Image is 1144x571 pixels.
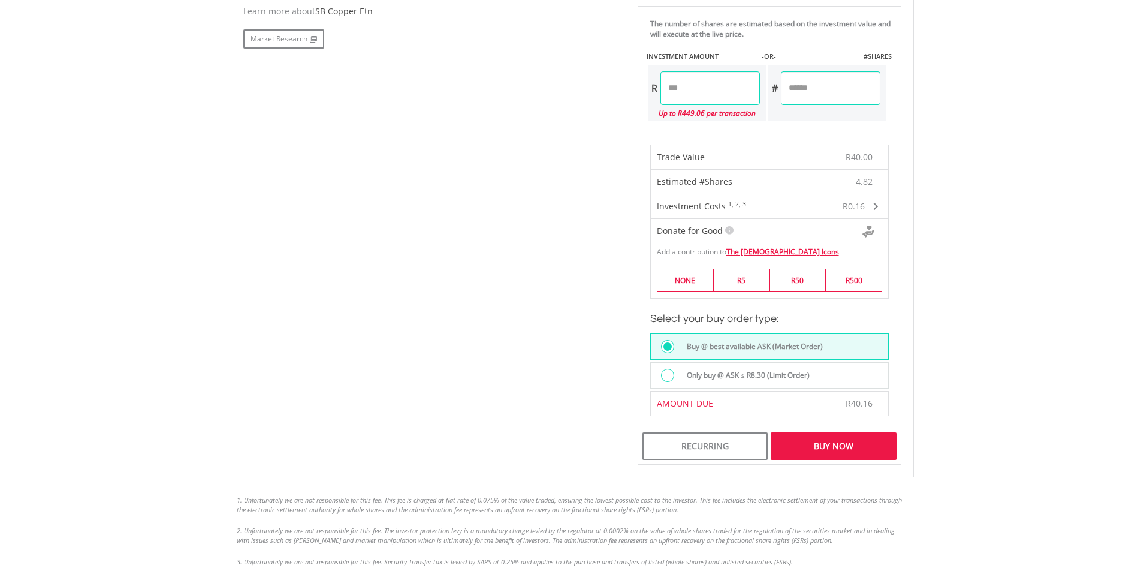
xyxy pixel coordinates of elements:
li: 3. Unfortunately we are not responsible for this fee. Security Transfer tax is levied by SARS at ... [237,557,908,567]
div: Learn more about [243,5,620,17]
li: 2. Unfortunately we are not responsible for this fee. The investor protection levy is a mandatory... [237,526,908,545]
label: NONE [657,269,713,292]
span: Trade Value [657,151,705,163]
label: R50 [769,269,826,292]
sup: 1, 2, 3 [728,200,746,208]
label: -OR- [762,52,776,61]
div: Buy Now [771,432,896,460]
span: R40.16 [846,398,873,409]
a: The [DEMOGRAPHIC_DATA] Icons [726,247,839,257]
div: R [648,71,660,105]
li: 1. Unfortunately we are not responsible for this fee. This fee is charged at flat rate of 0.075% ... [237,495,908,514]
span: 4.82 [856,176,873,188]
span: R40.00 [846,151,873,163]
div: Up to R449.06 per transaction [648,105,760,121]
span: R0.16 [843,200,865,212]
label: Only buy @ ASK ≤ R8.30 (Limit Order) [680,369,810,382]
span: AMOUNT DUE [657,398,713,409]
a: Market Research [243,29,324,49]
div: Recurring [642,432,768,460]
div: The number of shares are estimated based on the investment value and will execute at the live price. [650,19,896,39]
div: Add a contribution to [651,241,888,257]
label: R5 [713,269,769,292]
span: Estimated #Shares [657,176,732,187]
span: Investment Costs [657,200,726,212]
label: INVESTMENT AMOUNT [647,52,719,61]
label: #SHARES [864,52,892,61]
div: # [768,71,781,105]
span: SB Copper Etn [315,5,373,17]
h3: Select your buy order type: [650,311,889,327]
img: Donte For Good [862,226,874,238]
span: Donate for Good [657,225,723,236]
label: Buy @ best available ASK (Market Order) [680,340,823,353]
label: R500 [826,269,882,292]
